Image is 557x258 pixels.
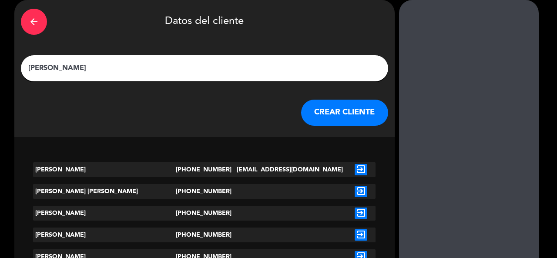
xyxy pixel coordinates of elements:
div: [PERSON_NAME] [33,162,176,177]
i: exit_to_app [355,164,367,175]
div: [PHONE_NUMBER] [176,162,233,177]
i: exit_to_app [355,186,367,197]
div: [PERSON_NAME] [33,228,176,242]
div: [EMAIL_ADDRESS][DOMAIN_NAME] [233,162,347,177]
i: exit_to_app [355,208,367,219]
div: [PHONE_NUMBER] [176,228,233,242]
div: [PERSON_NAME] [33,206,176,221]
div: [PHONE_NUMBER] [176,184,233,199]
div: Datos del cliente [21,7,388,37]
div: [PERSON_NAME] [PERSON_NAME] [33,184,176,199]
input: Escriba nombre, correo electrónico o número de teléfono... [27,62,382,74]
i: arrow_back [29,17,39,27]
div: [PHONE_NUMBER] [176,206,233,221]
i: exit_to_app [355,229,367,241]
button: CREAR CLIENTE [301,100,388,126]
